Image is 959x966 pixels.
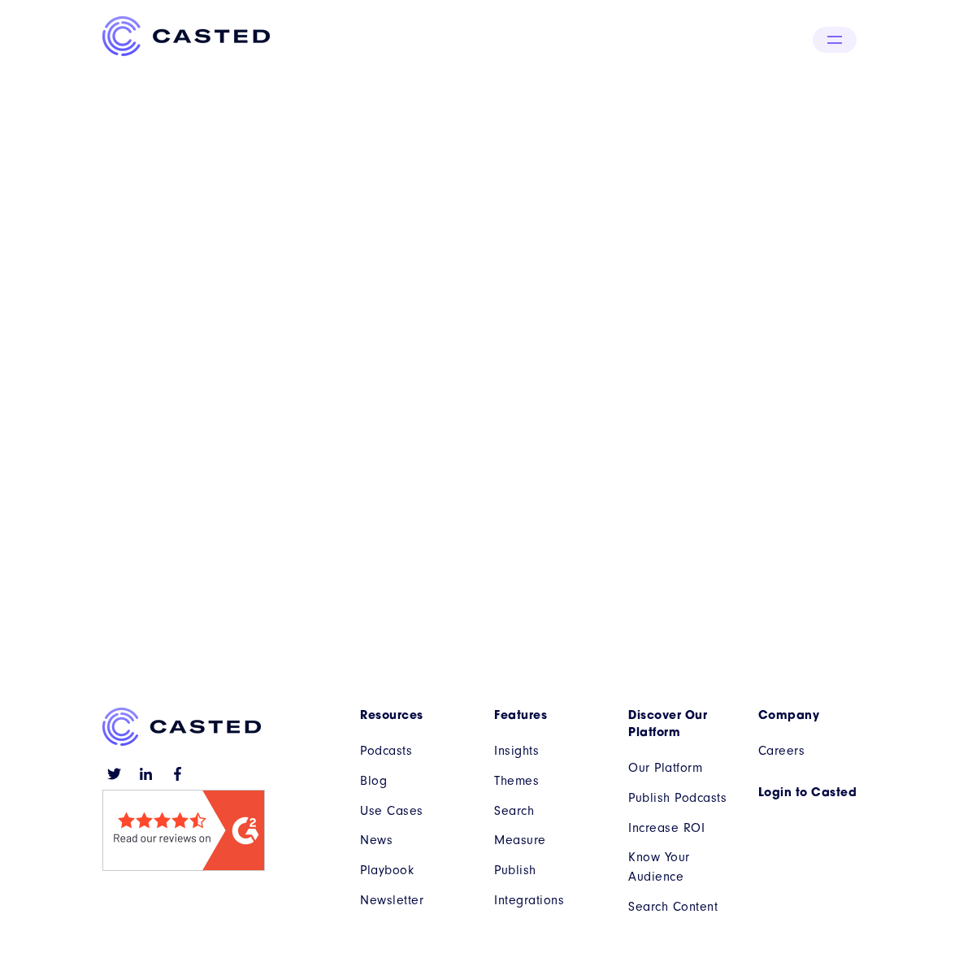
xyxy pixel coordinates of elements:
[360,890,470,910] a: Newsletter
[758,708,857,725] a: Company
[628,710,707,739] span: Discover Our Platform
[360,741,470,760] a: Podcasts
[360,710,423,722] span: Resources
[494,743,539,758] span: Insights
[758,785,857,802] a: Login to Casted
[494,833,546,847] span: Measure
[360,771,470,791] a: Blog
[494,830,604,850] a: Measure
[628,821,705,835] span: Increase ROI
[628,850,690,884] span: Know Your Audience
[102,858,265,875] a: Read reviews of Casted on G2
[360,860,470,880] a: Playbook
[628,897,738,916] a: Search Content
[360,893,423,908] span: Newsletter
[102,708,261,746] img: Casted_Logo_Horizontal_FullColor_PUR_BLUE
[360,801,470,821] a: Use Cases
[494,804,534,818] span: Search
[360,833,393,847] span: News
[758,710,820,722] span: Company
[494,860,604,880] a: Publish
[494,773,539,788] span: Themes
[494,741,604,760] a: Insights
[360,830,470,850] a: News
[494,893,564,908] span: Integrations
[494,801,604,821] a: Search
[494,710,547,722] span: Features
[360,863,414,877] span: Playbook
[494,708,604,725] a: Features
[758,741,857,760] a: Careers
[360,708,738,941] nav: Main menu
[758,787,857,799] span: Login to Casted
[494,771,604,791] a: Themes
[758,743,805,758] span: Careers
[758,708,857,802] nav: Main menu
[494,863,536,877] span: Publish
[102,16,270,56] img: Casted_Logo_Horizontal_FullColor_PUR_BLUE
[628,760,702,775] span: Our Platform
[102,790,265,871] img: Read Casted reviews on G2
[360,743,412,758] span: Podcasts
[628,788,738,808] a: Publish Podcasts
[628,847,738,886] a: Know Your Audience
[628,818,738,838] a: Increase ROI
[360,773,387,788] span: Blog
[628,708,738,742] a: Discover Our Platform
[494,890,604,910] a: Integrations
[628,758,738,778] a: Our Platform
[360,708,470,725] a: Resources
[628,899,718,914] span: Search Content
[628,791,727,805] span: Publish Podcasts
[360,804,423,818] span: Use Cases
